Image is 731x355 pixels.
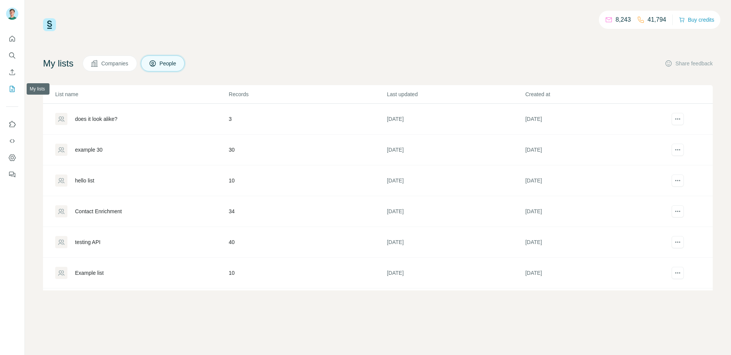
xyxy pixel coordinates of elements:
td: 30 [228,135,386,165]
div: does it look alike? [75,115,117,123]
td: [DATE] [386,227,525,258]
p: 8,243 [616,15,631,24]
td: [DATE] [386,258,525,288]
button: actions [672,174,684,187]
button: Use Surfe API [6,134,18,148]
p: 41,794 [648,15,666,24]
p: Records [229,90,386,98]
td: 3 [228,104,386,135]
div: Contact Enrichment [75,208,122,215]
h4: My lists [43,57,73,70]
td: [DATE] [525,104,663,135]
td: [DATE] [525,196,663,227]
td: [DATE] [386,135,525,165]
td: [DATE] [386,104,525,135]
td: [DATE] [386,165,525,196]
td: 10 [228,258,386,288]
button: Quick start [6,32,18,46]
td: [DATE] [386,288,525,319]
td: 40 [228,227,386,258]
button: actions [672,205,684,217]
div: example 30 [75,146,102,154]
td: [DATE] [525,258,663,288]
button: actions [672,267,684,279]
p: List name [55,90,228,98]
button: actions [672,144,684,156]
div: testing API [75,238,101,246]
button: Feedback [6,168,18,181]
td: [DATE] [525,227,663,258]
button: Share feedback [665,60,713,67]
button: Enrich CSV [6,65,18,79]
div: hello list [75,177,94,184]
img: Surfe Logo [43,18,56,31]
button: Buy credits [679,14,714,25]
button: Dashboard [6,151,18,165]
td: [DATE] [525,135,663,165]
button: actions [672,236,684,248]
td: [DATE] [525,165,663,196]
div: Example list [75,269,104,277]
img: Avatar [6,8,18,20]
td: 10 [228,288,386,319]
button: Use Surfe on LinkedIn [6,117,18,131]
td: 34 [228,196,386,227]
button: My lists [6,82,18,96]
p: Last updated [387,90,524,98]
button: actions [672,113,684,125]
td: [DATE] [525,288,663,319]
p: Created at [525,90,663,98]
span: People [160,60,177,67]
td: 10 [228,165,386,196]
button: Search [6,49,18,62]
span: Companies [101,60,129,67]
td: [DATE] [386,196,525,227]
